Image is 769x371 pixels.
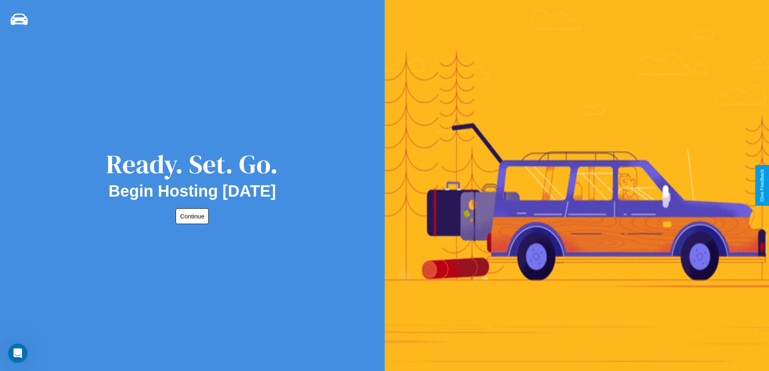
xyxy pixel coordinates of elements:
div: Ready. Set. Go. [106,146,278,182]
h2: Begin Hosting [DATE] [109,182,276,200]
iframe: Intercom live chat [8,344,27,363]
button: Continue [176,208,209,224]
div: Give Feedback [759,169,765,202]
